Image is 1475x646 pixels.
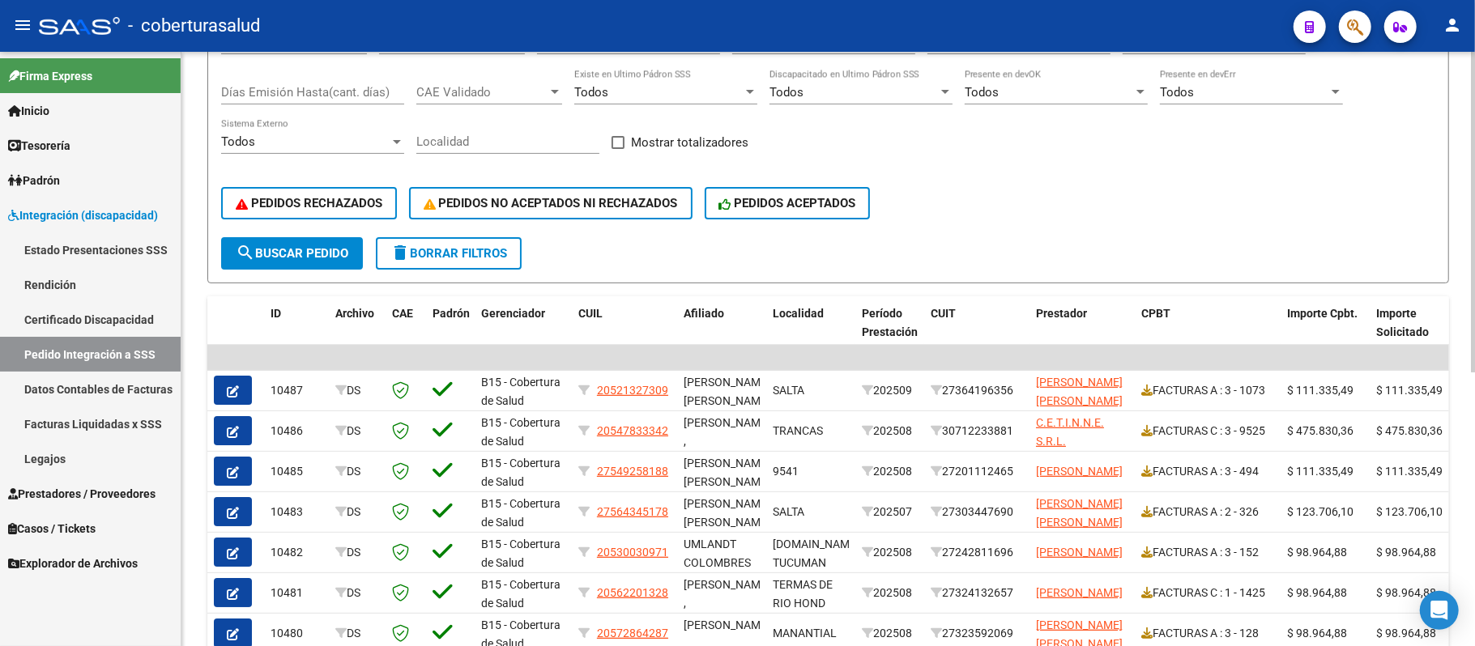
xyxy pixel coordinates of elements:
[8,67,92,85] span: Firma Express
[597,546,668,559] span: 20530030971
[433,307,470,320] span: Padrón
[1287,307,1358,320] span: Importe Cpbt.
[1287,505,1354,518] span: $ 123.706,10
[1036,376,1123,407] span: [PERSON_NAME] [PERSON_NAME]
[426,296,475,368] datatable-header-cell: Padrón
[1160,85,1194,100] span: Todos
[1141,624,1274,643] div: FACTURAS A : 3 - 128
[1135,296,1281,368] datatable-header-cell: CPBT
[392,307,413,320] span: CAE
[481,416,561,448] span: B15 - Cobertura de Salud
[1287,586,1347,599] span: $ 98.964,88
[416,85,548,100] span: CAE Validado
[236,246,348,261] span: Buscar Pedido
[221,134,255,149] span: Todos
[1287,465,1354,478] span: $ 111.335,49
[13,15,32,35] mat-icon: menu
[677,296,766,368] datatable-header-cell: Afiliado
[862,307,918,338] span: Período Prestación
[1287,627,1347,640] span: $ 98.964,88
[1036,465,1123,478] span: [PERSON_NAME]
[578,307,603,320] span: CUIL
[1141,422,1274,440] div: FACTURAS C : 3 - 9525
[766,296,855,368] datatable-header-cell: Localidad
[481,497,561,529] span: B15 - Cobertura de Salud
[335,584,379,602] div: DS
[574,85,608,100] span: Todos
[335,503,379,521] div: DS
[631,133,748,152] span: Mostrar totalizadores
[684,538,751,588] span: UMLANDT COLOMBRES BAUTISTA ,
[719,196,856,210] span: PEDIDOS ACEPTADOS
[8,102,49,120] span: Inicio
[1376,384,1443,397] span: $ 111.335,49
[1141,584,1274,602] div: FACTURAS C : 1 - 1425
[1287,546,1347,559] span: $ 98.964,88
[1141,307,1170,320] span: CPBT
[8,555,138,572] span: Explorador de Archivos
[862,624,918,643] div: 202508
[1376,424,1443,437] span: $ 475.830,36
[1370,296,1459,368] datatable-header-cell: Importe Solicitado
[271,307,281,320] span: ID
[931,462,1023,481] div: 27201112465
[335,422,379,440] div: DS
[773,578,833,610] span: TERMAS DE RIO HOND
[597,505,668,518] span: 27564345178
[335,307,374,320] span: Archivo
[931,422,1023,440] div: 30712233881
[1443,15,1462,35] mat-icon: person
[705,187,871,219] button: PEDIDOS ACEPTADOS
[8,520,96,538] span: Casos / Tickets
[572,296,677,368] datatable-header-cell: CUIL
[924,296,1030,368] datatable-header-cell: CUIT
[335,381,379,400] div: DS
[1287,424,1354,437] span: $ 475.830,36
[684,416,770,448] span: [PERSON_NAME] ,
[390,243,410,262] mat-icon: delete
[773,465,799,478] span: 9541
[931,543,1023,562] div: 27242811696
[597,384,668,397] span: 20521327309
[1281,296,1370,368] datatable-header-cell: Importe Cpbt.
[1376,307,1429,338] span: Importe Solicitado
[1376,465,1443,478] span: $ 111.335,49
[236,196,382,210] span: PEDIDOS RECHAZADOS
[769,85,804,100] span: Todos
[386,296,426,368] datatable-header-cell: CAE
[684,457,773,488] span: [PERSON_NAME] [PERSON_NAME],
[1376,546,1436,559] span: $ 98.964,88
[931,307,956,320] span: CUIT
[335,543,379,562] div: DS
[221,187,397,219] button: PEDIDOS RECHAZADOS
[862,584,918,602] div: 202508
[1420,591,1459,630] div: Open Intercom Messenger
[862,381,918,400] div: 202509
[271,543,322,562] div: 10482
[481,457,561,488] span: B15 - Cobertura de Salud
[1036,307,1087,320] span: Prestador
[862,503,918,521] div: 202507
[1141,503,1274,521] div: FACTURAS A : 2 - 326
[684,376,770,426] span: [PERSON_NAME] [PERSON_NAME] ,
[475,296,572,368] datatable-header-cell: Gerenciador
[597,627,668,640] span: 20572864287
[1376,505,1443,518] span: $ 123.706,10
[8,485,156,503] span: Prestadores / Proveedores
[1376,627,1436,640] span: $ 98.964,88
[773,424,823,437] span: TRANCAS
[773,627,837,640] span: MANANTIAL
[931,503,1023,521] div: 27303447690
[1141,381,1274,400] div: FACTURAS A : 3 - 1073
[481,538,561,569] span: B15 - Cobertura de Salud
[409,187,693,219] button: PEDIDOS NO ACEPTADOS NI RECHAZADOS
[931,381,1023,400] div: 27364196356
[376,237,522,270] button: Borrar Filtros
[8,206,158,224] span: Integración (discapacidad)
[271,422,322,440] div: 10486
[1376,586,1436,599] span: $ 98.964,88
[1036,546,1123,559] span: [PERSON_NAME]
[424,196,678,210] span: PEDIDOS NO ACEPTADOS NI RECHAZADOS
[271,462,322,481] div: 10485
[684,307,724,320] span: Afiliado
